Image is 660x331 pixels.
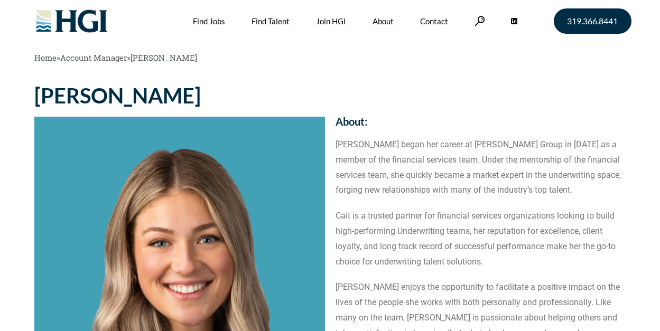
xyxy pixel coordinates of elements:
span: [PERSON_NAME] [131,52,197,63]
h1: [PERSON_NAME] [34,85,325,106]
a: Search [475,16,485,26]
a: Home [34,52,57,63]
span: » » [34,52,197,63]
p: [PERSON_NAME] began her career at [PERSON_NAME] Group in [DATE] as a member of the financial serv... [336,137,626,198]
a: 319.366.8441 [554,8,631,34]
span: 319.366.8441 [567,17,618,25]
a: Account Manager [60,52,127,63]
h2: About: [336,116,626,127]
p: Cait is a trusted partner for financial services organizations looking to build high-performing U... [336,209,626,269]
h2: Contact: [336,85,626,96]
